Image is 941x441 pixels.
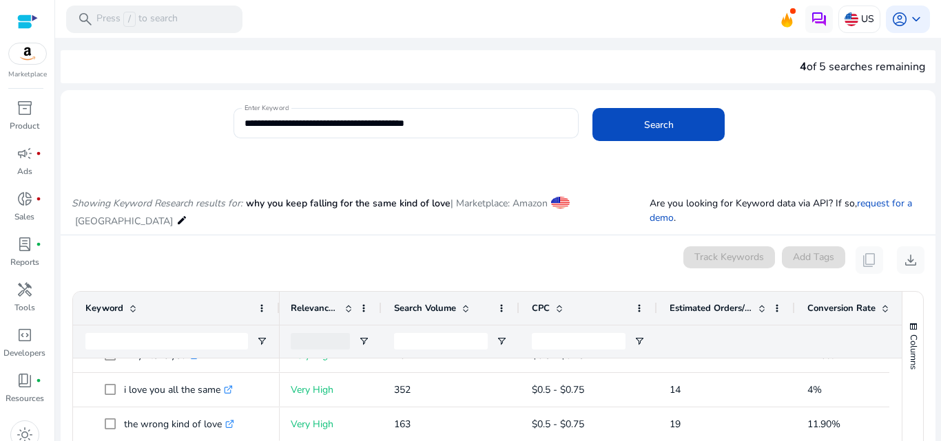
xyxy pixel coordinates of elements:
button: Open Filter Menu [358,336,369,347]
button: Open Filter Menu [256,336,267,347]
span: Relevance Score [291,302,339,314]
span: 19 [670,418,681,431]
span: inventory_2 [17,100,33,116]
span: Estimated Orders/Month [670,302,752,314]
mat-label: Enter Keyword [245,103,289,113]
span: $0.5 - $0.75 [532,418,584,431]
button: Open Filter Menu [496,336,507,347]
span: Columns [907,334,920,369]
input: Search Volume Filter Input [394,333,488,349]
p: Are you looking for Keyword data via API? If so, . [650,196,924,225]
img: amazon.svg [9,43,46,64]
p: Very High [291,376,369,404]
p: Product [10,120,39,132]
span: keyboard_arrow_down [908,11,924,28]
p: Very High [291,410,369,438]
span: Keyword [85,302,123,314]
mat-icon: edit [176,212,187,228]
span: 4 [800,59,807,74]
button: Open Filter Menu [634,336,645,347]
span: Search [644,118,674,132]
span: 11.90% [807,418,840,431]
span: account_circle [891,11,908,28]
p: Resources [6,392,44,405]
p: Reports [10,256,39,268]
input: Keyword Filter Input [85,333,248,349]
p: Marketplace [8,69,47,80]
p: Sales [14,211,34,223]
span: 262 [394,349,411,362]
p: Press to search [96,12,178,27]
p: the wrong kind of love [124,410,234,438]
span: | Marketplace: Amazon [451,197,548,210]
p: Ads [17,165,32,178]
span: 14 [670,383,681,396]
p: US [861,7,874,31]
img: us.svg [845,12,858,26]
span: Search Volume [394,302,456,314]
span: fiber_manual_record [36,196,41,202]
span: fiber_manual_record [36,151,41,156]
span: handyman [17,281,33,298]
span: 163 [394,418,411,431]
span: fiber_manual_record [36,241,41,247]
span: / [123,12,136,27]
span: why you keep falling for the same kind of love [246,197,451,210]
span: CPC [532,302,550,314]
span: search [77,11,94,28]
span: download [902,252,919,268]
p: Developers [3,347,45,359]
span: donut_small [17,191,33,207]
input: CPC Filter Input [532,333,625,349]
button: Search [592,108,725,141]
span: [GEOGRAPHIC_DATA] [75,215,173,228]
span: book_4 [17,372,33,389]
div: of 5 searches remaining [800,58,925,75]
p: i love you all the same [124,376,233,404]
span: lab_profile [17,236,33,252]
span: campaign [17,145,33,162]
span: 352 [394,383,411,396]
p: Tools [14,301,35,314]
span: $0.5 - $0.75 [532,383,584,396]
span: fiber_manual_record [36,378,41,383]
span: 4% [807,383,822,396]
button: download [897,246,924,274]
span: code_blocks [17,327,33,343]
i: Showing Keyword Research results for: [72,197,242,210]
span: Conversion Rate [807,302,876,314]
